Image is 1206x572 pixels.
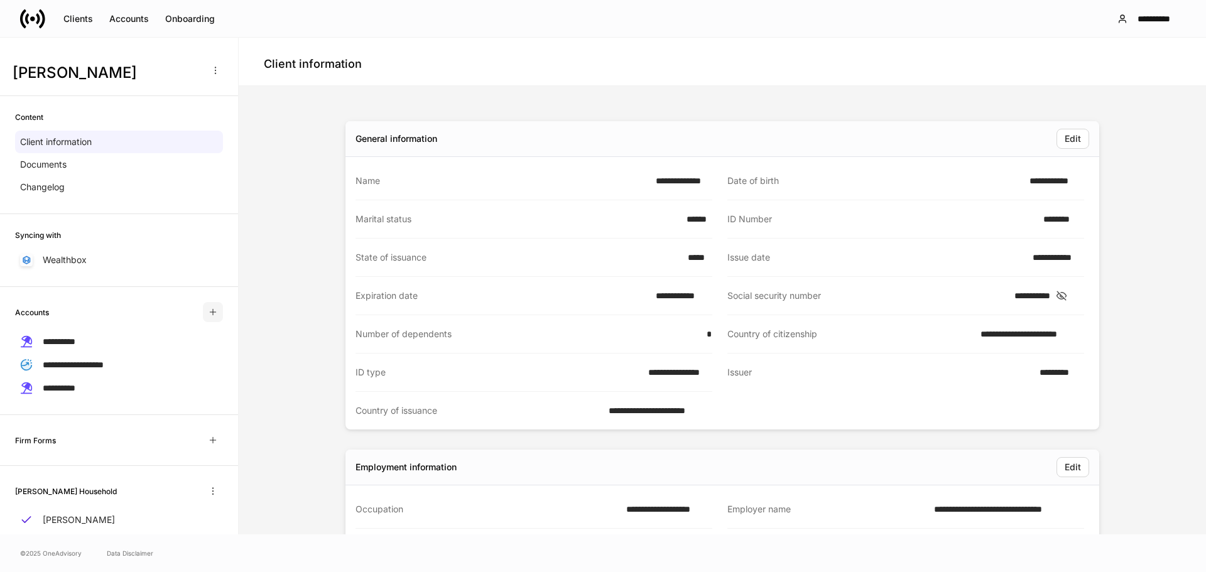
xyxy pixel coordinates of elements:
div: Clients [63,13,93,25]
div: Occupation [356,503,619,515]
h6: Syncing with [15,229,61,241]
div: Edit [1065,461,1081,473]
div: Country of issuance [356,404,601,417]
p: Client information [20,136,92,148]
div: Issue date [727,251,1025,264]
a: [PERSON_NAME] [15,509,223,531]
div: Onboarding [165,13,215,25]
a: Client information [15,131,223,153]
p: Wealthbox [43,254,87,266]
div: Expiration date [356,289,648,302]
div: ID Number [727,213,1036,225]
a: Documents [15,153,223,176]
h6: Firm Forms [15,434,56,446]
h6: Content [15,111,43,123]
h6: [PERSON_NAME] Household [15,485,117,497]
button: Onboarding [157,9,223,29]
button: Edit [1057,129,1089,149]
div: Number of dependents [356,328,699,340]
div: Social security number [727,289,1007,302]
button: Clients [55,9,101,29]
div: General information [356,132,437,145]
h4: Client information [264,57,362,72]
h3: [PERSON_NAME] [13,63,200,83]
p: Changelog [20,181,65,193]
h6: Accounts [15,306,49,318]
div: Employer name [727,503,926,515]
span: © 2025 OneAdvisory [20,548,82,558]
div: Date of birth [727,175,1022,187]
p: [PERSON_NAME] [43,514,115,526]
a: Data Disclaimer [107,548,153,558]
div: Name [356,175,648,187]
div: Country of citizenship [727,328,973,340]
div: State of issuance [356,251,680,264]
button: Accounts [101,9,157,29]
p: Documents [20,158,67,171]
div: Issuer [727,366,1032,379]
button: Edit [1057,457,1089,477]
a: Wealthbox [15,249,223,271]
div: ID type [356,366,641,379]
div: Marital status [356,213,679,225]
a: Changelog [15,176,223,198]
div: Accounts [109,13,149,25]
div: Employment information [356,461,457,473]
div: Edit [1065,132,1081,145]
